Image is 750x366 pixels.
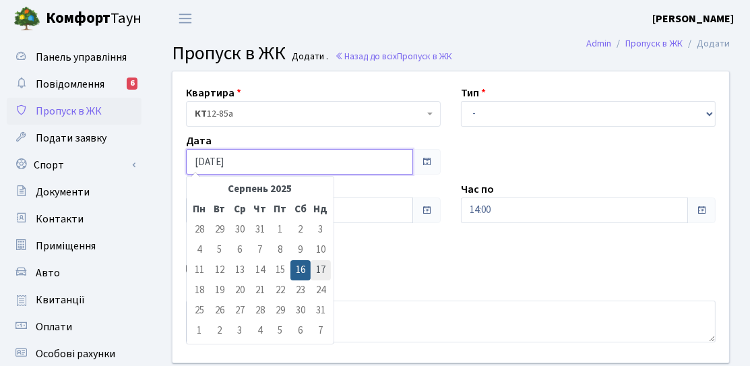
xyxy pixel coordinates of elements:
a: Оплати [7,313,142,340]
th: Чт [250,200,270,220]
b: [PERSON_NAME] [652,11,734,26]
td: 14 [250,260,270,280]
span: Оплати [36,319,72,334]
th: Ср [230,200,250,220]
th: Серпень 2025 [210,179,311,200]
td: 19 [210,280,230,301]
td: 28 [250,301,270,321]
span: Особові рахунки [36,346,115,361]
a: Квитанції [7,286,142,313]
td: 29 [270,301,290,321]
td: 5 [270,321,290,341]
span: <b>КТ</b>&nbsp;&nbsp;&nbsp;&nbsp;12-85а [195,107,424,121]
nav: breadcrumb [566,30,750,58]
td: 30 [290,301,311,321]
td: 6 [230,240,250,260]
span: Подати заявку [36,131,106,146]
div: 6 [127,78,137,90]
a: Повідомлення6 [7,71,142,98]
td: 31 [250,220,270,240]
th: Пн [189,200,210,220]
td: 3 [230,321,250,341]
b: КТ [195,107,207,121]
td: 12 [210,260,230,280]
button: Переключити навігацію [168,7,202,30]
td: 31 [311,301,331,321]
td: 10 [311,240,331,260]
td: 30 [230,220,250,240]
label: Квартира [186,85,241,101]
th: Нд [311,200,331,220]
span: Квитанції [36,293,85,307]
a: Документи [7,179,142,206]
td: 7 [311,321,331,341]
td: 7 [250,240,270,260]
span: Пропуск в ЖК [172,40,286,67]
td: 25 [189,301,210,321]
a: Приміщення [7,233,142,260]
td: 8 [270,240,290,260]
td: 1 [270,220,290,240]
td: 2 [210,321,230,341]
td: 5 [210,240,230,260]
td: 16 [290,260,311,280]
td: 4 [250,321,270,341]
td: 15 [270,260,290,280]
a: Панель управління [7,44,142,71]
li: Додати [683,36,730,51]
span: Авто [36,266,60,280]
a: [PERSON_NAME] [652,11,734,27]
td: 3 [311,220,331,240]
a: Контакти [7,206,142,233]
span: Панель управління [36,50,127,65]
td: 24 [311,280,331,301]
b: Комфорт [46,7,111,29]
td: 2 [290,220,311,240]
td: 13 [230,260,250,280]
span: Приміщення [36,239,96,253]
a: Пропуск в ЖК [625,36,683,51]
a: Спорт [7,152,142,179]
th: Сб [290,200,311,220]
span: Пропуск в ЖК [397,50,452,63]
span: Таун [46,7,142,30]
label: Дата [186,133,212,149]
span: Повідомлення [36,77,104,92]
th: Вт [210,200,230,220]
label: Тип [461,85,486,101]
td: 9 [290,240,311,260]
small: Додати . [290,51,329,63]
a: Подати заявку [7,125,142,152]
td: 20 [230,280,250,301]
td: 27 [230,301,250,321]
a: Пропуск в ЖК [7,98,142,125]
td: 21 [250,280,270,301]
td: 29 [210,220,230,240]
label: Час по [461,181,494,197]
span: Пропуск в ЖК [36,104,102,119]
span: Документи [36,185,90,200]
span: Контакти [36,212,84,226]
td: 17 [311,260,331,280]
img: logo.png [13,5,40,32]
a: Авто [7,260,142,286]
span: <b>КТ</b>&nbsp;&nbsp;&nbsp;&nbsp;12-85а [186,101,441,127]
a: Назад до всіхПропуск в ЖК [335,50,452,63]
td: 6 [290,321,311,341]
td: 22 [270,280,290,301]
td: 23 [290,280,311,301]
td: 4 [189,240,210,260]
td: 26 [210,301,230,321]
td: 11 [189,260,210,280]
td: 18 [189,280,210,301]
td: 1 [189,321,210,341]
th: Пт [270,200,290,220]
a: Admin [586,36,611,51]
td: 28 [189,220,210,240]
